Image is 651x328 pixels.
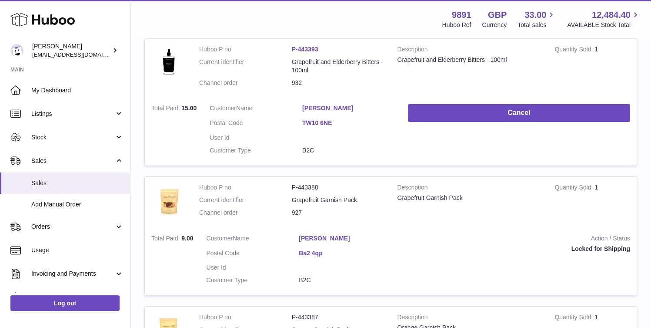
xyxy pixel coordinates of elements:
div: Locked for Shipping [404,245,630,253]
dt: Huboo P no [199,313,292,321]
img: 1653476346.jpg [151,183,186,218]
dd: Grapefruit Garnish Pack [292,196,384,204]
div: Grapefruit and Elderberry Bitters - 100ml [397,56,542,64]
a: 12,484.40 AVAILABLE Stock Total [567,9,641,29]
span: Orders [31,223,114,231]
strong: Description [397,183,542,194]
dd: 932 [292,79,384,87]
dt: Huboo P no [199,183,292,192]
span: AVAILABLE Stock Total [567,21,641,29]
a: Log out [10,295,120,311]
a: TW10 6NE [302,119,395,127]
div: Currency [482,21,507,29]
dt: Name [210,104,302,115]
strong: Total Paid [151,105,181,114]
a: P-443393 [292,46,318,53]
strong: Action / Status [404,234,630,245]
span: Customer [210,105,236,112]
span: Total sales [517,21,556,29]
a: 33.00 Total sales [517,9,556,29]
strong: GBP [488,9,507,21]
div: Grapefruit Garnish Pack [397,194,542,202]
span: Add Manual Order [31,200,124,209]
div: [PERSON_NAME] [32,42,110,59]
strong: Quantity Sold [554,184,594,193]
dd: P-443388 [292,183,384,192]
img: ro@thebitterclub.co.uk [10,44,23,57]
span: Sales [31,157,114,165]
span: Sales [31,179,124,187]
span: Listings [31,110,114,118]
dt: Channel order [199,79,292,87]
a: Ba2 4qp [299,249,391,257]
strong: Quantity Sold [554,314,594,323]
div: Huboo Ref [442,21,471,29]
dt: User Id [210,134,302,142]
span: [EMAIL_ADDRESS][DOMAIN_NAME] [32,51,128,58]
dt: Current identifier [199,196,292,204]
span: 33.00 [524,9,546,21]
span: 9.00 [181,235,193,242]
strong: 9891 [452,9,471,21]
dt: Postal Code [210,119,302,129]
button: Cancel [408,104,630,122]
dt: Customer Type [210,146,302,155]
span: Usage [31,246,124,254]
a: [PERSON_NAME] [299,234,391,243]
span: Stock [31,133,114,142]
span: 15.00 [181,105,197,112]
dt: Channel order [199,209,292,217]
span: 12,484.40 [592,9,631,21]
span: Invoicing and Payments [31,270,114,278]
strong: Total Paid [151,235,181,244]
dt: Huboo P no [199,45,292,54]
td: 1 [548,177,637,228]
dd: P-443387 [292,313,384,321]
dd: 927 [292,209,384,217]
strong: Quantity Sold [554,46,594,55]
dt: Customer Type [207,276,299,284]
a: [PERSON_NAME] [302,104,395,112]
img: 1653476749.jpg [151,45,186,80]
dd: B2C [302,146,395,155]
strong: Description [397,45,542,56]
dd: Grapefruit and Elderberry Bitters - 100ml [292,58,384,74]
span: My Dashboard [31,86,124,95]
td: 1 [548,39,637,98]
dt: User Id [207,264,299,272]
dd: B2C [299,276,391,284]
dt: Name [207,234,299,245]
dt: Current identifier [199,58,292,74]
span: Customer [207,235,233,242]
strong: Description [397,313,542,324]
dt: Postal Code [207,249,299,260]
